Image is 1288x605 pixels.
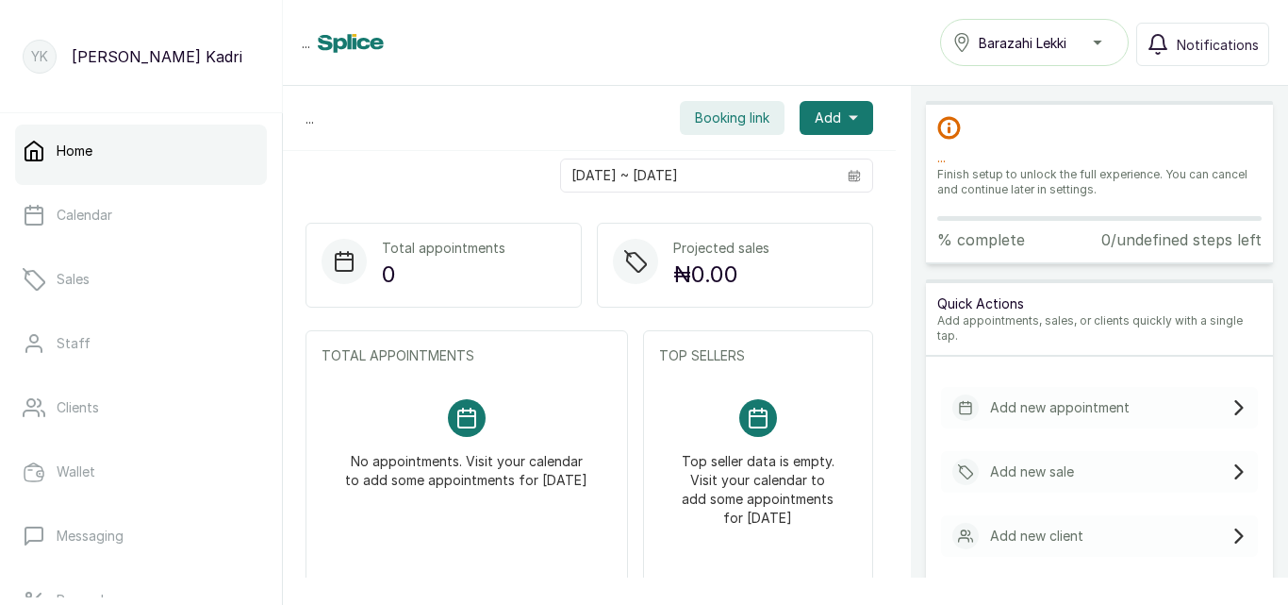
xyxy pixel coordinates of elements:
[1101,228,1262,251] p: 0/undefined steps left
[937,294,1262,313] p: Quick Actions
[937,147,1262,197] div: ...
[990,527,1083,546] p: Add new client
[15,317,267,370] a: Staff
[57,462,95,481] p: Wallet
[673,258,769,292] p: ₦0.00
[937,313,1262,344] p: Add appointments, sales, or clients quickly with a single tap.
[15,189,267,242] a: Calendar
[15,445,267,498] a: Wallet
[57,398,99,417] p: Clients
[72,45,242,68] p: [PERSON_NAME] Kadri
[57,142,92,160] p: Home
[31,47,48,66] p: YK
[57,334,91,353] p: Staff
[848,169,861,182] svg: calendar
[1177,35,1259,55] span: Notifications
[302,33,459,53] div: ...
[800,101,873,135] button: Add
[680,101,784,135] button: Booking link
[382,239,505,258] p: Total appointments
[57,270,90,289] p: Sales
[659,346,857,365] p: TOP SELLERS
[682,437,834,528] p: Top seller data is empty. Visit your calendar to add some appointments for [DATE]
[15,510,267,563] a: Messaging
[15,253,267,306] a: Sales
[1136,23,1269,66] button: Notifications
[283,86,896,151] div: ...
[15,381,267,434] a: Clients
[382,258,505,292] p: 0
[937,228,1025,251] p: % complete
[937,167,1262,197] p: Finish setup to unlock the full experience. You can cancel and continue later in settings.
[990,398,1130,417] p: Add new appointment
[990,462,1074,481] p: Add new sale
[57,527,124,546] p: Messaging
[15,125,267,177] a: Home
[979,33,1066,53] span: Barazahi Lekki
[561,160,836,192] input: Select date
[57,206,112,225] p: Calendar
[940,19,1129,66] button: Barazahi Lekki
[815,109,841,127] span: Add
[673,239,769,258] p: Projected sales
[344,437,589,490] p: No appointments. Visit your calendar to add some appointments for [DATE]
[695,109,769,127] span: Booking link
[322,346,612,365] p: TOTAL APPOINTMENTS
